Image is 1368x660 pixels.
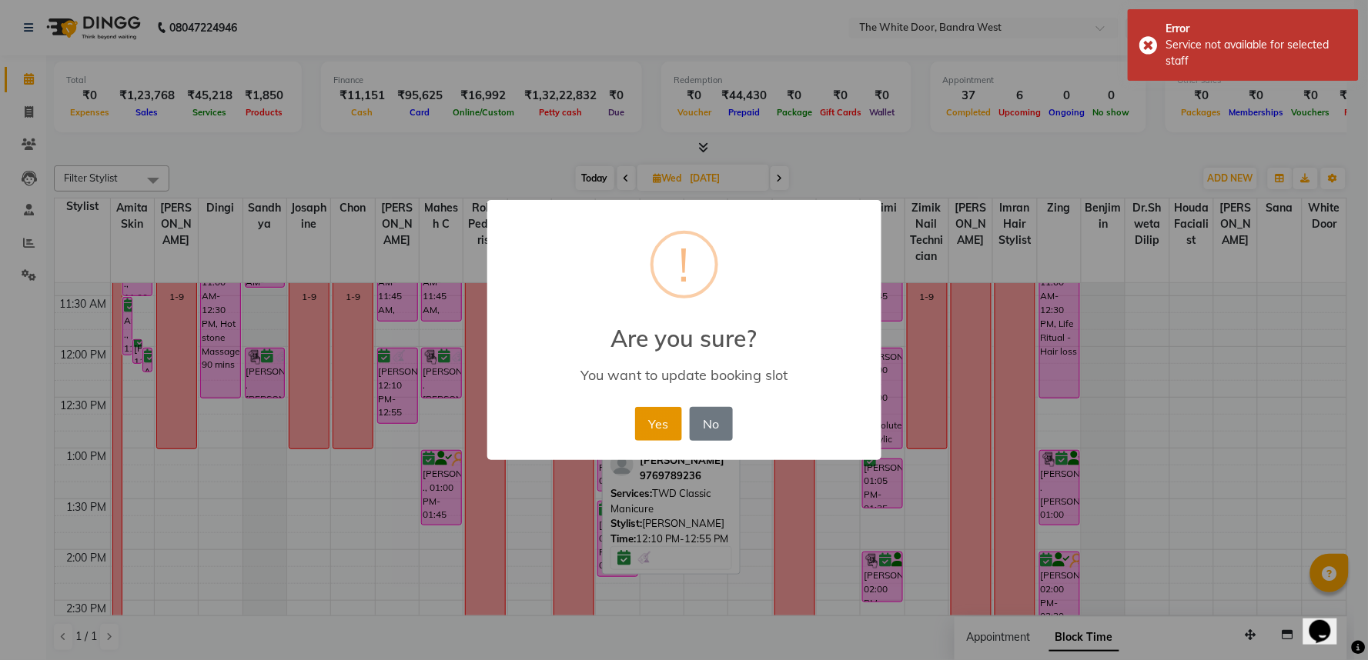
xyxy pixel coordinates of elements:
[679,234,690,295] div: !
[1166,37,1347,69] div: Service not available for selected staff
[487,306,881,352] h2: Are you sure?
[635,407,682,441] button: Yes
[1303,598,1353,645] iframe: chat widget
[509,366,858,384] div: You want to update booking slot
[1166,21,1347,37] div: Error
[690,407,733,441] button: No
